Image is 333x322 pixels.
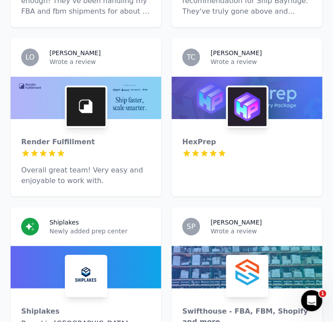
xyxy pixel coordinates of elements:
[228,87,267,126] img: HexPrep
[21,165,151,186] p: Overall great team! Very easy and enjoyable to work with.
[211,218,262,227] h3: [PERSON_NAME]
[11,38,161,197] a: LO[PERSON_NAME]Wrote a reviewRender FulfillmentRender FulfillmentOverall great team! Very easy an...
[182,137,312,147] div: HexPrep
[21,306,151,317] div: Shiplakes
[67,257,106,296] img: Shiplakes
[49,227,151,236] p: Newly added prep center
[211,57,312,66] p: Wrote a review
[67,87,106,126] img: Render Fulfillment
[211,227,312,236] p: Wrote a review
[319,290,326,297] span: 1
[49,49,101,57] h3: [PERSON_NAME]
[172,38,322,197] a: TC[PERSON_NAME]Wrote a reviewHexPrepHexPrep
[187,54,196,61] span: TC
[21,137,151,147] div: Render Fulfillment
[187,223,196,230] span: SP
[26,54,35,61] span: LO
[49,57,151,66] p: Wrote a review
[228,257,267,296] img: Swifthouse - FBA, FBM, Shopify and more
[49,218,79,227] h3: Shiplakes
[301,290,322,311] iframe: Intercom live chat
[211,49,262,57] h3: [PERSON_NAME]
